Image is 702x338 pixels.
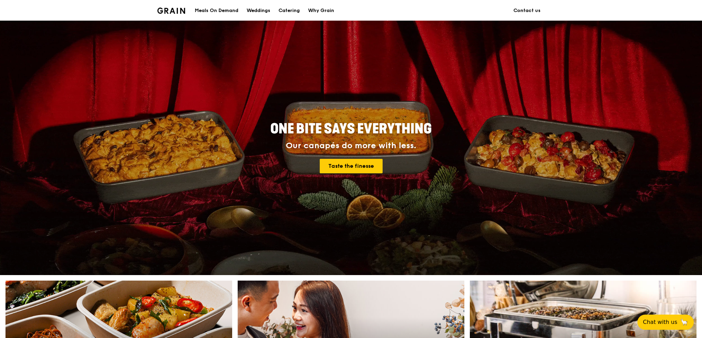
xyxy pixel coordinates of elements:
a: Contact us [509,0,545,21]
span: ONE BITE SAYS EVERYTHING [270,121,432,137]
div: Meals On Demand [195,0,238,21]
a: Taste the finesse [320,159,383,173]
button: Chat with us🦙 [637,315,694,330]
span: 🦙 [680,318,688,326]
a: Catering [274,0,304,21]
div: Catering [279,0,300,21]
div: Weddings [247,0,270,21]
a: Weddings [242,0,274,21]
div: Our canapés do more with less. [227,141,475,151]
img: Grain [157,8,185,14]
div: Why Grain [308,0,334,21]
a: Why Grain [304,0,338,21]
span: Chat with us [643,318,677,326]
